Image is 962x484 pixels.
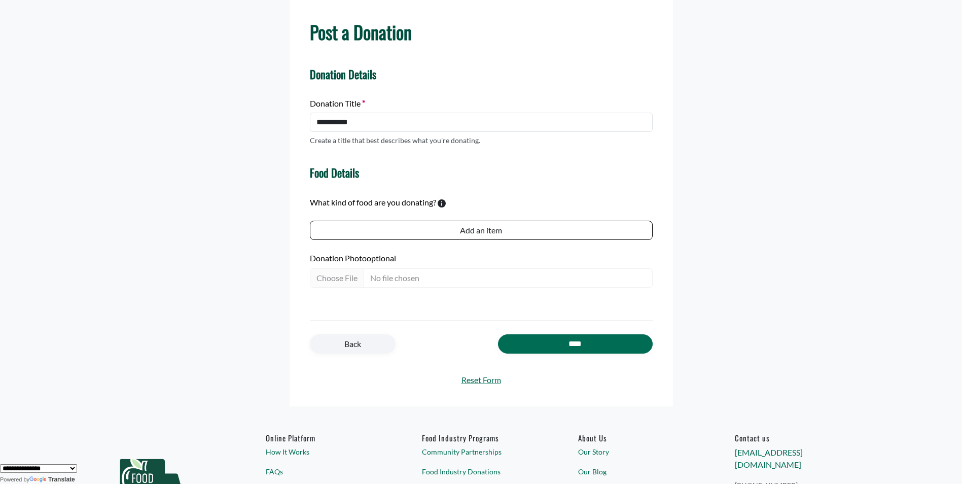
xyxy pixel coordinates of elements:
[310,196,436,209] label: What kind of food are you donating?
[310,221,653,240] button: Add an item
[266,446,384,457] a: How It Works
[266,433,384,442] h6: Online Platform
[735,433,853,442] h6: Contact us
[578,446,696,457] a: Our Story
[578,433,696,442] a: About Us
[310,67,653,81] h4: Donation Details
[735,447,803,469] a: [EMAIL_ADDRESS][DOMAIN_NAME]
[310,374,653,386] a: Reset Form
[29,476,48,483] img: Google Translate
[438,199,446,208] svg: To calculate environmental impacts, we follow the Food Loss + Waste Protocol
[310,97,365,110] label: Donation Title
[422,446,540,457] a: Community Partnerships
[310,334,396,354] a: Back
[310,252,653,264] label: Donation Photo
[422,433,540,442] h6: Food Industry Programs
[367,253,396,263] span: optional
[29,476,75,483] a: Translate
[310,166,359,179] h4: Food Details
[310,21,653,43] h1: Post a Donation
[310,135,480,146] p: Create a title that best describes what you're donating.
